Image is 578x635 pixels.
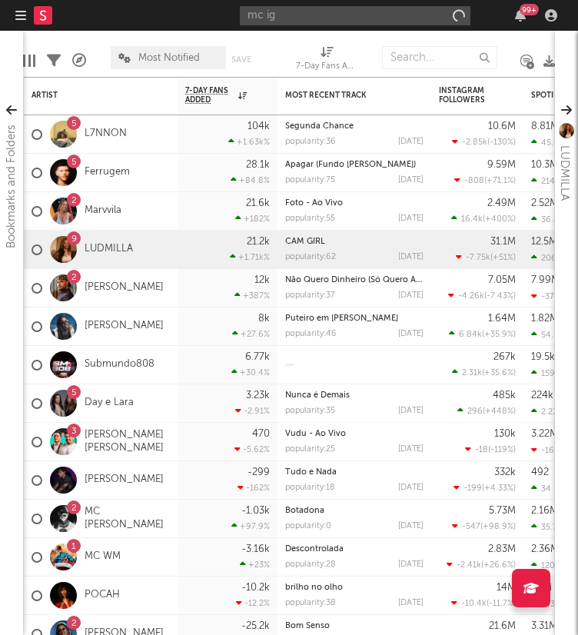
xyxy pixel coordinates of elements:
div: 7.05M [488,275,516,285]
div: 8.81M [531,121,559,131]
a: Descontrolada [285,545,344,554]
div: popularity: 28 [285,560,336,569]
a: brilho no olho [285,583,343,592]
div: 214k [531,176,560,186]
div: 206k [531,253,561,263]
div: Filters [47,38,61,83]
div: 104k [247,121,270,131]
div: 7.99M [531,275,560,285]
div: [DATE] [398,176,424,185]
a: [PERSON_NAME] [85,281,164,294]
span: -7.43 % [487,292,513,301]
div: 6.77k [245,352,270,362]
div: 28.1k [246,160,270,170]
span: -10.4k [461,600,487,608]
div: +84.8 % [231,175,270,185]
div: +1.71k % [230,252,270,262]
div: -3.16k [241,544,270,554]
span: -808 [464,177,484,185]
div: Most Recent Track [285,91,400,100]
span: 7-Day Fans Added [185,86,234,105]
div: ( ) [449,329,516,339]
span: +35.6 % [484,369,513,377]
div: brilho no olho [285,583,424,592]
span: 296 [467,407,483,416]
div: 34 [531,484,551,494]
span: -199 [463,484,482,493]
div: popularity: 62 [285,253,336,261]
a: Tudo e Nada [285,468,337,477]
div: ( ) [447,560,516,570]
div: popularity: 38 [285,599,336,607]
div: 130k [494,429,516,439]
div: [DATE] [398,522,424,530]
span: +26.6 % [483,561,513,570]
div: 21.6M [489,621,516,631]
div: Vudu - Ao Vivo [285,430,424,438]
div: +97.9 % [231,521,270,531]
div: popularity: 75 [285,176,335,185]
span: 2.31k [462,369,482,377]
div: popularity: 18 [285,484,335,492]
div: ( ) [452,521,516,531]
div: ( ) [452,367,516,377]
a: Bom Senso [285,622,330,630]
span: -119 % [490,446,513,454]
div: 54.5k [531,330,563,340]
div: 2.52M [531,198,558,208]
div: +182 % [235,214,270,224]
div: ( ) [452,137,516,147]
div: 99 + [520,4,539,15]
div: 9.59M [487,160,516,170]
div: 1.64M [488,314,516,324]
div: -12.2 % [236,598,270,608]
div: 10.6M [488,121,516,131]
div: 21.6k [246,198,270,208]
div: 31.1M [490,237,516,247]
div: +27.6 % [232,329,270,339]
div: [DATE] [398,291,424,300]
div: -37.3k [531,291,566,301]
div: +23 % [240,560,270,570]
span: -4.26k [458,292,484,301]
span: 6.84k [459,331,482,339]
div: [DATE] [398,445,424,454]
a: L7NNON [85,128,127,141]
span: -2.41k [457,561,481,570]
div: 2.83M [488,544,516,554]
span: -11.7 % [489,600,513,608]
div: popularity: 25 [285,445,335,454]
div: 2.36M [531,544,559,554]
div: ( ) [454,175,516,185]
div: [DATE] [398,560,424,569]
div: 332k [494,467,516,477]
div: +30.4 % [231,367,270,377]
div: Bookmarks and Folders [2,125,21,248]
a: [PERSON_NAME] [85,474,164,487]
a: Submundo808 [85,358,154,371]
a: Foto - Ao Vivo [285,199,343,208]
div: popularity: 35 [285,407,335,415]
button: 99+ [515,9,526,22]
div: LUDMILLA [555,145,573,201]
a: Segunda Chance [285,122,354,131]
a: MC WM [85,550,121,564]
a: Vudu - Ao Vivo [285,430,346,438]
div: 35.7k [531,522,562,532]
div: Não Quero Dinheiro (Só Quero Amar) [285,276,424,284]
a: Nunca é Demais [285,391,350,400]
div: ( ) [451,214,516,224]
div: Tudo e Nada [285,468,424,477]
span: +400 % [485,215,513,224]
span: 16.4k [461,215,483,224]
div: Descontrolada [285,545,424,554]
a: Apagar (Fundo [PERSON_NAME]) [285,161,416,169]
div: 45.8k [531,138,563,148]
div: 12.5M [531,237,557,247]
div: A&R Pipeline [72,38,86,83]
div: Botadona [285,507,424,515]
div: 2.23k [531,407,562,417]
div: popularity: 37 [285,291,335,300]
div: 8k [258,314,270,324]
div: 5.73M [489,506,516,516]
